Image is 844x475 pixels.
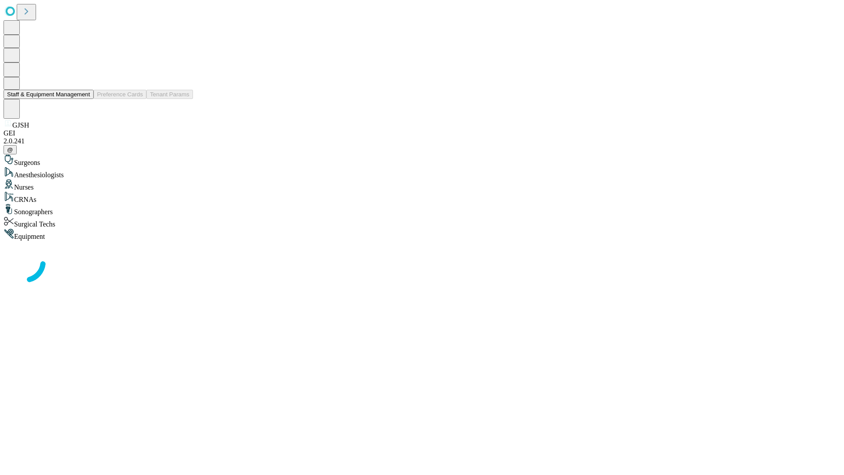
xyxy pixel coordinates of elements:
[94,90,146,99] button: Preference Cards
[4,228,840,241] div: Equipment
[4,145,17,154] button: @
[4,90,94,99] button: Staff & Equipment Management
[4,129,840,137] div: GEI
[4,167,840,179] div: Anesthesiologists
[4,137,840,145] div: 2.0.241
[4,154,840,167] div: Surgeons
[7,146,13,153] span: @
[4,191,840,204] div: CRNAs
[12,121,29,129] span: GJSH
[4,179,840,191] div: Nurses
[146,90,193,99] button: Tenant Params
[4,204,840,216] div: Sonographers
[4,216,840,228] div: Surgical Techs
